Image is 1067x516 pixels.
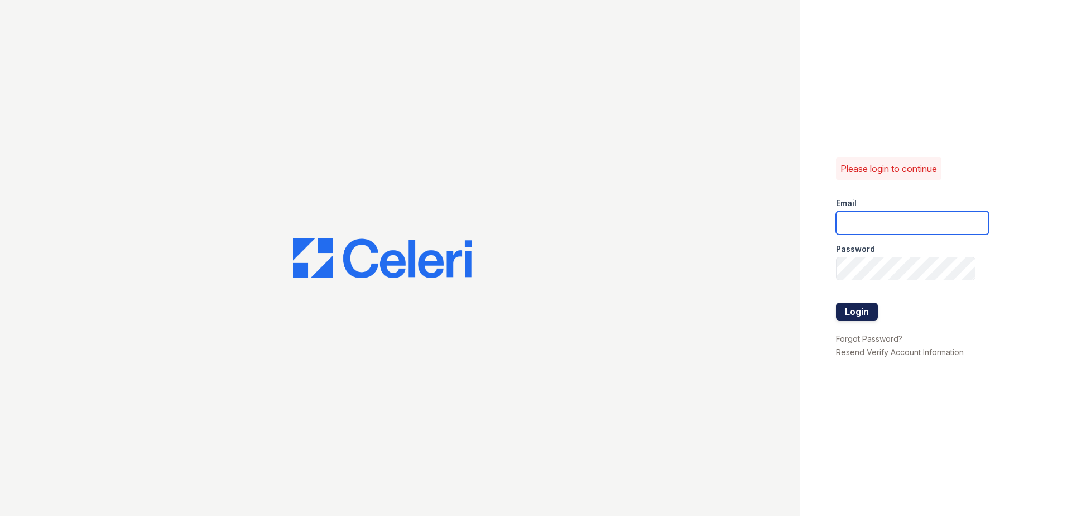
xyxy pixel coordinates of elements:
[293,238,472,278] img: CE_Logo_Blue-a8612792a0a2168367f1c8372b55b34899dd931a85d93a1a3d3e32e68fde9ad4.png
[836,243,875,255] label: Password
[840,162,937,175] p: Please login to continue
[836,347,964,357] a: Resend Verify Account Information
[836,303,878,321] button: Login
[836,334,902,343] a: Forgot Password?
[836,198,857,209] label: Email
